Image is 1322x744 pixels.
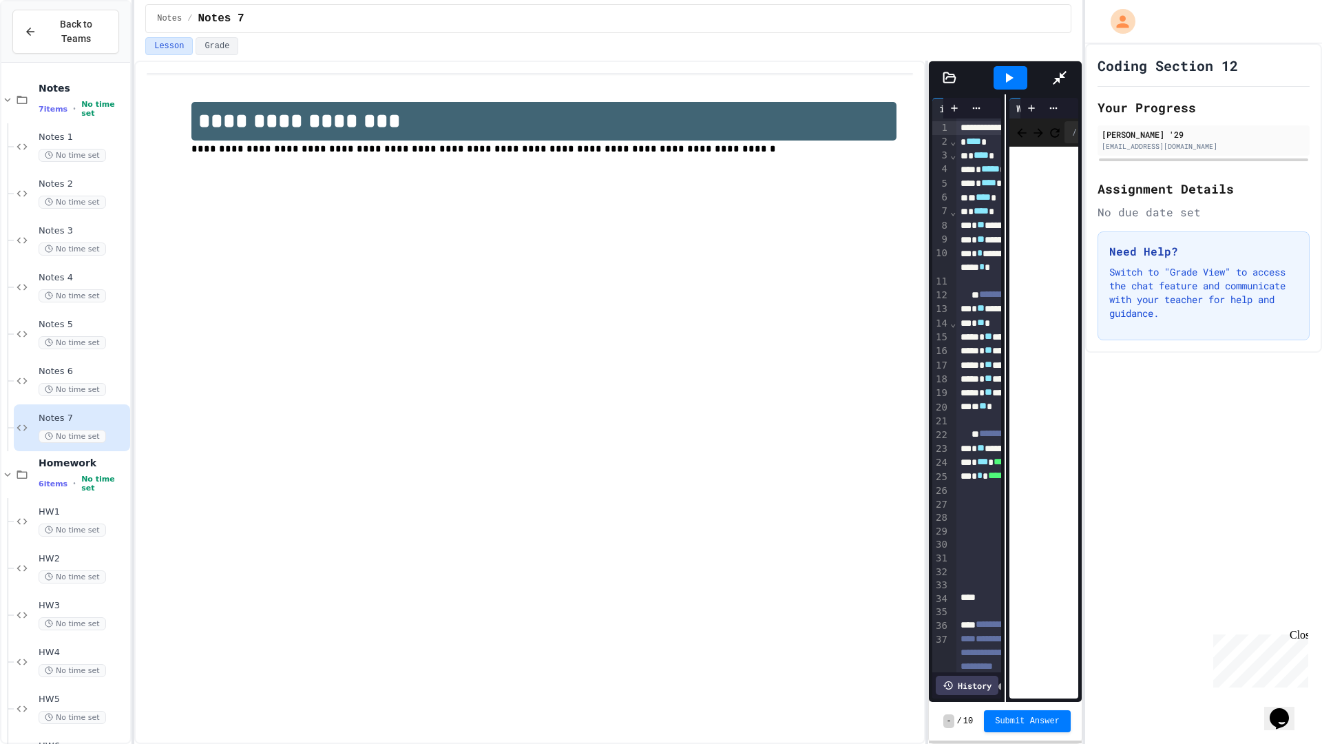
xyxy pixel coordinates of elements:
[39,457,127,469] span: Homework
[932,511,949,525] div: 28
[949,136,956,147] span: Fold line
[1208,629,1308,688] iframe: chat widget
[39,272,127,284] span: Notes 4
[932,525,949,539] div: 29
[963,716,973,727] span: 10
[187,13,192,24] span: /
[39,225,127,237] span: Notes 3
[932,101,1001,116] div: index.html
[932,275,949,289] div: 11
[81,100,127,118] span: No time set
[39,600,127,612] span: HW3
[39,132,127,143] span: Notes 1
[145,37,193,55] button: Lesson
[932,442,949,456] div: 23
[39,664,106,677] span: No time set
[39,336,106,349] span: No time set
[39,242,106,256] span: No time set
[196,37,238,55] button: Grade
[1031,123,1045,141] span: Forward
[932,456,949,470] div: 24
[1102,141,1305,152] div: [EMAIL_ADDRESS][DOMAIN_NAME]
[932,606,949,619] div: 35
[81,475,127,493] span: No time set
[932,344,949,358] div: 16
[39,430,106,443] span: No time set
[932,317,949,331] div: 14
[995,716,1060,727] span: Submit Answer
[932,552,949,566] div: 31
[932,98,1018,118] div: index.html
[943,714,954,728] span: -
[1015,123,1029,141] span: Back
[73,103,76,114] span: •
[39,711,106,724] span: No time set
[932,592,949,606] div: 34
[1048,124,1062,141] button: Refresh
[1264,689,1308,730] iframe: chat widget
[932,289,949,302] div: 12
[932,415,949,428] div: 21
[1098,98,1310,117] h2: Your Progress
[932,205,949,218] div: 7
[949,206,956,217] span: Fold line
[1009,147,1078,699] iframe: Web Preview
[949,318,956,329] span: Fold line
[157,13,182,24] span: Notes
[39,694,127,705] span: HW5
[984,710,1071,732] button: Submit Answer
[932,633,949,689] div: 37
[12,10,119,54] button: Back to Teams
[932,163,949,176] div: 4
[39,570,106,583] span: No time set
[1098,179,1310,198] h2: Assignment Details
[1098,204,1310,220] div: No due date set
[932,177,949,191] div: 5
[1064,121,1081,143] div: /
[932,233,949,247] div: 9
[39,413,127,424] span: Notes 7
[198,10,244,27] span: Notes 7
[932,471,949,484] div: 25
[39,506,127,518] span: HW1
[936,676,998,695] div: History
[932,498,949,512] div: 27
[1109,265,1298,320] p: Switch to "Grade View" to access the chat feature and communicate with your teacher for help and ...
[39,178,127,190] span: Notes 2
[39,82,127,94] span: Notes
[1096,6,1139,37] div: My Account
[932,619,949,633] div: 36
[6,6,95,87] div: Chat with us now!Close
[73,478,76,489] span: •
[932,149,949,163] div: 3
[957,716,962,727] span: /
[932,386,949,400] div: 19
[39,149,106,162] span: No time set
[949,149,956,161] span: Fold line
[1102,128,1305,141] div: [PERSON_NAME] '29
[932,247,949,275] div: 10
[39,383,106,396] span: No time set
[39,319,127,331] span: Notes 5
[932,302,949,316] div: 13
[932,359,949,373] div: 17
[1098,56,1238,75] h1: Coding Section 12
[1109,243,1298,260] h3: Need Help?
[932,191,949,205] div: 6
[39,553,127,565] span: HW2
[932,401,949,415] div: 20
[932,121,949,135] div: 1
[39,105,67,114] span: 7 items
[932,484,949,498] div: 26
[39,617,106,630] span: No time set
[932,135,949,149] div: 2
[39,524,106,537] span: No time set
[39,647,127,659] span: HW4
[932,428,949,442] div: 22
[39,366,127,378] span: Notes 6
[932,331,949,344] div: 15
[1009,98,1098,118] div: WebView
[45,17,107,46] span: Back to Teams
[39,196,106,209] span: No time set
[39,289,106,302] span: No time set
